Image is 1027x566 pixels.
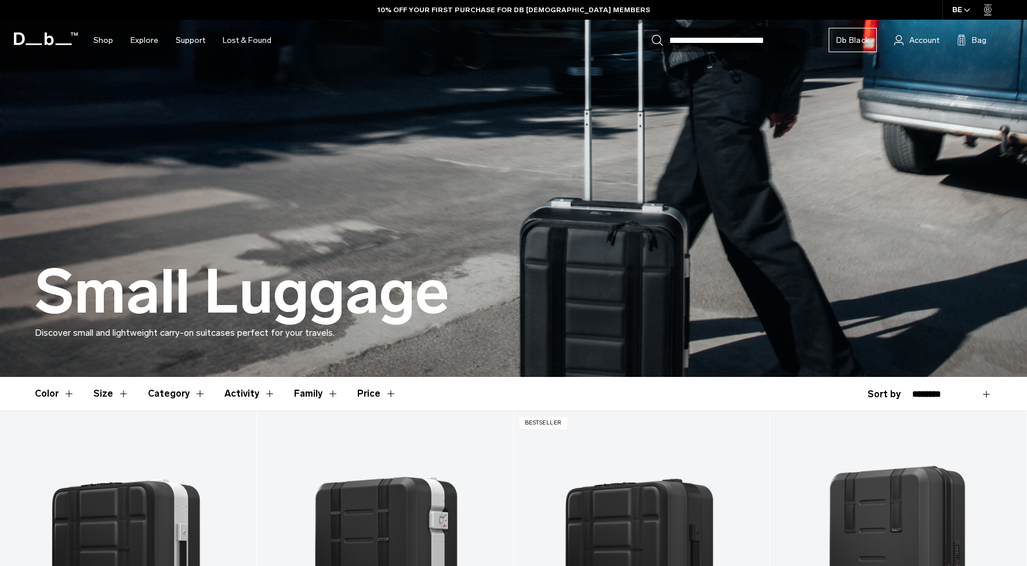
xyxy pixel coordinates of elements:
h1: Small Luggage [35,259,449,326]
button: Toggle Filter [35,377,75,411]
button: Toggle Price [357,377,397,411]
p: Bestseller [520,417,567,429]
a: Shop [93,20,113,61]
span: Bag [972,34,986,46]
button: Toggle Filter [93,377,129,411]
button: Bag [957,33,986,47]
button: Toggle Filter [148,377,206,411]
a: Explore [130,20,158,61]
span: Account [909,34,939,46]
a: 10% OFF YOUR FIRST PURCHASE FOR DB [DEMOGRAPHIC_DATA] MEMBERS [378,5,650,15]
span: Discover small and lightweight carry-on suitcases perfect for your travels. [35,327,335,338]
nav: Main Navigation [85,20,280,61]
a: Db Black [829,28,877,52]
button: Toggle Filter [224,377,275,411]
a: Lost & Found [223,20,271,61]
a: Support [176,20,205,61]
button: Toggle Filter [294,377,339,411]
a: Account [894,33,939,47]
